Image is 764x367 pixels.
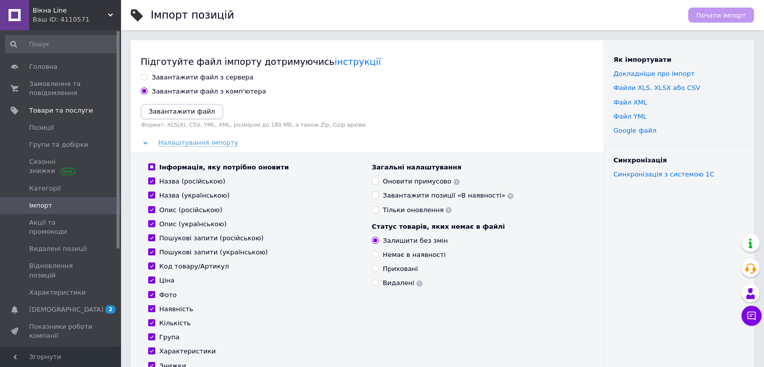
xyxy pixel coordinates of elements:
[151,9,234,21] h1: Імпорт позицій
[29,322,93,340] span: Показники роботи компанії
[613,127,657,134] a: Google файл
[613,70,695,77] a: Докладніше про імпорт
[159,234,264,243] div: Пошукові запити (російською)
[29,305,103,314] span: [DEMOGRAPHIC_DATA]
[29,140,88,149] span: Групи та добірки
[613,170,714,178] a: Синхронізація з системою 1С
[33,6,108,15] span: Вікна Line
[383,177,460,186] div: Оновити примусово
[613,55,744,64] div: Як імпортувати
[152,87,266,96] div: Завантажити файл з комп'ютера
[141,104,223,119] button: Завантажити файл
[383,206,452,215] div: Тільки оновлення
[29,79,93,98] span: Замовлення та повідомлення
[141,55,593,68] div: Підготуйте файл імпорту дотримуючись
[5,35,119,53] input: Пошук
[159,347,216,356] div: Характеристики
[383,264,418,273] div: Приховані
[159,305,193,314] div: Наявність
[613,99,647,106] a: Файл XML
[383,236,448,245] div: Залишити без змін
[159,206,223,215] div: Опис (російською)
[29,157,93,175] span: Сезонні знижки
[159,177,226,186] div: Назва (російською)
[372,222,585,231] div: Статус товарів, яких немає в файлі
[159,220,227,229] div: Опис (українською)
[29,62,57,71] span: Головна
[29,123,54,132] span: Позиції
[383,279,422,288] div: Видалені
[152,73,254,82] div: Завантажити файл з сервера
[149,108,215,115] i: Завантажити файл
[29,201,52,210] span: Імпорт
[105,305,116,314] span: 2
[383,191,513,200] div: Завантажити позиції «В наявності»
[741,306,761,326] button: Чат з покупцем
[613,84,700,91] a: Файли ХLS, XLSX або CSV
[159,262,229,271] div: Код товару/Артикул
[159,276,174,285] div: Ціна
[29,218,93,236] span: Акції та промокоди
[29,288,86,297] span: Характеристики
[33,15,121,24] div: Ваш ID: 4110571
[383,250,446,259] div: Немає в наявності
[29,261,93,280] span: Відновлення позицій
[159,163,289,172] div: Інформація, яку потрібно оновити
[372,163,585,172] div: Загальні налаштування
[29,244,87,253] span: Видалені позиції
[335,56,381,67] a: інструкції
[158,139,238,147] span: Налаштування імпорту
[141,122,593,128] label: Формат: XLS(X), CSV, YML, XML, розміром до 180 МБ, а також Zip, Gzip архіви
[159,291,177,300] div: Фото
[159,248,268,257] div: Пошукові запити (українською)
[159,333,179,342] div: Група
[159,191,230,200] div: Назва (українською)
[29,106,93,115] span: Товари та послуги
[29,184,61,193] span: Категорії
[159,319,191,328] div: Кількість
[613,156,744,165] div: Синхронізація
[613,113,646,120] a: Файл YML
